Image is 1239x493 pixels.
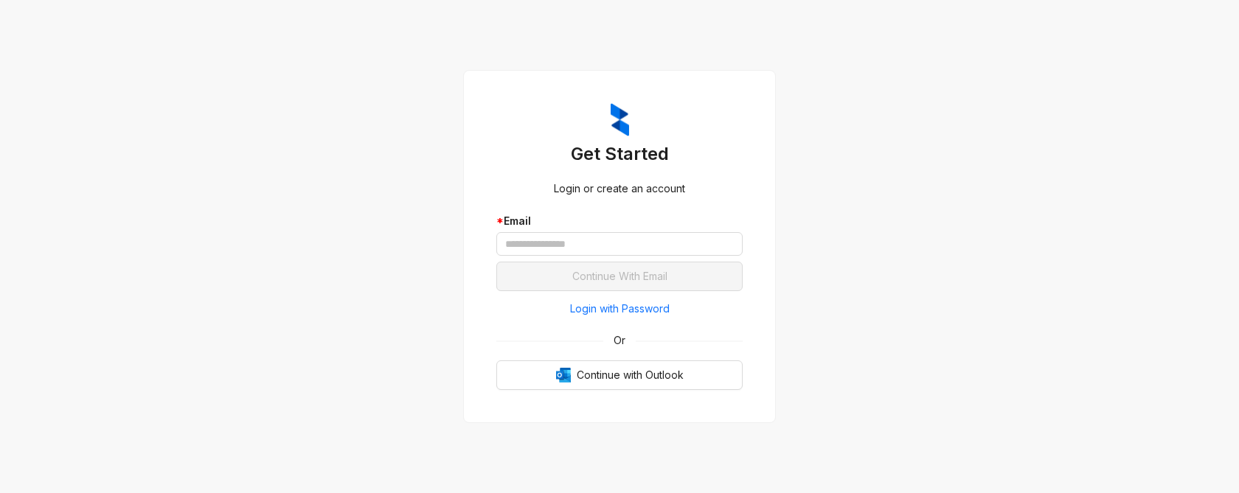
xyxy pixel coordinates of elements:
[577,367,684,383] span: Continue with Outlook
[570,301,670,317] span: Login with Password
[496,181,743,197] div: Login or create an account
[556,368,571,382] img: Outlook
[611,103,629,137] img: ZumaIcon
[496,213,743,229] div: Email
[496,142,743,166] h3: Get Started
[603,332,636,349] span: Or
[496,297,743,321] button: Login with Password
[496,262,743,291] button: Continue With Email
[496,360,743,390] button: OutlookContinue with Outlook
